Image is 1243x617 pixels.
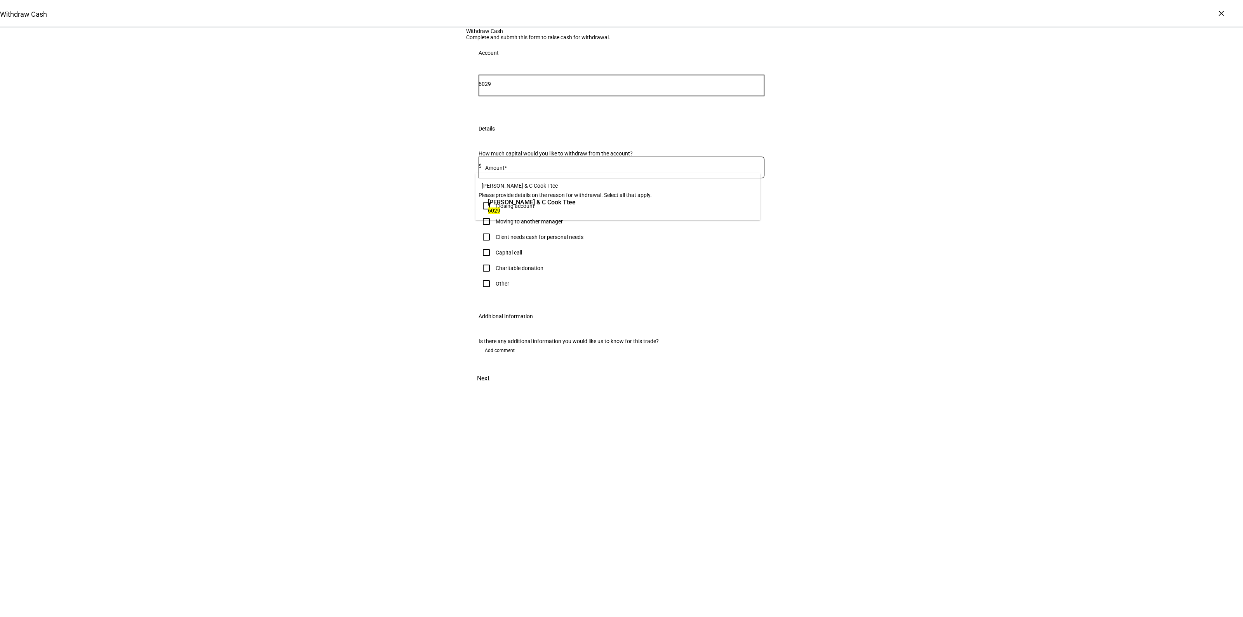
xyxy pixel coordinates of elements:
[479,313,533,319] div: Additional Information
[479,150,764,157] div: How much capital would you like to withdraw from the account?
[479,338,764,344] div: Is there any additional information you would like us to know for this trade?
[496,265,543,271] div: Charitable donation
[479,163,482,169] span: $
[496,249,522,256] div: Capital call
[477,369,489,388] span: Next
[496,234,583,240] div: Client needs cash for personal needs
[466,28,777,34] div: Withdraw Cash
[1215,7,1227,19] div: ×
[482,183,558,189] span: [PERSON_NAME] & C Cook Ttee
[479,344,521,357] button: Add comment
[496,218,563,225] div: Moving to another manager
[488,207,500,214] mark: 6029
[496,281,509,287] div: Other
[486,196,578,216] div: R Sanders & C Cook Ttee
[479,50,499,56] div: Account
[479,81,764,87] input: Number
[485,165,507,171] mat-label: Amount*
[488,198,576,207] span: [PERSON_NAME] & C Cook Ttee
[466,34,777,40] div: Complete and submit this form to raise cash for withdrawal.
[485,344,515,357] span: Add comment
[466,369,500,388] button: Next
[479,125,495,132] div: Details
